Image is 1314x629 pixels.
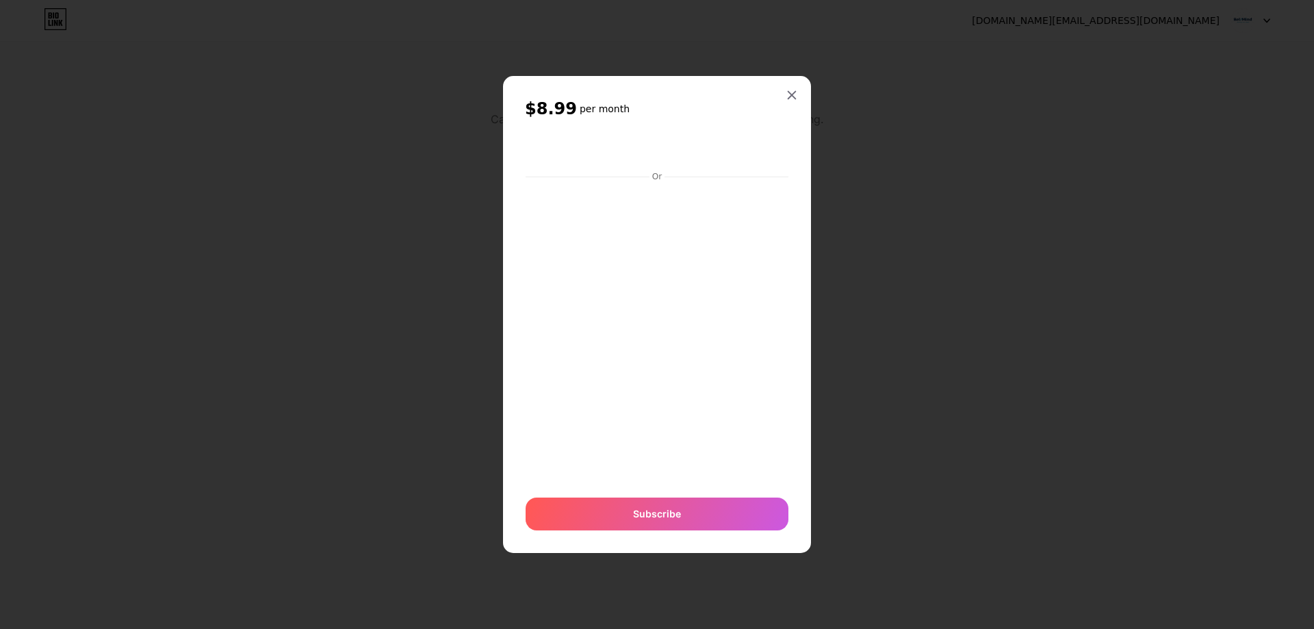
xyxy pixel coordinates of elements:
div: Or [649,171,665,182]
h6: per month [580,102,630,116]
iframe: Bảo mật khung nhập liệu thanh toán [523,183,791,484]
span: $8.99 [525,98,577,120]
iframe: Bảo mật khung nút thanh toán [526,134,788,167]
span: Subscribe [633,506,681,521]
